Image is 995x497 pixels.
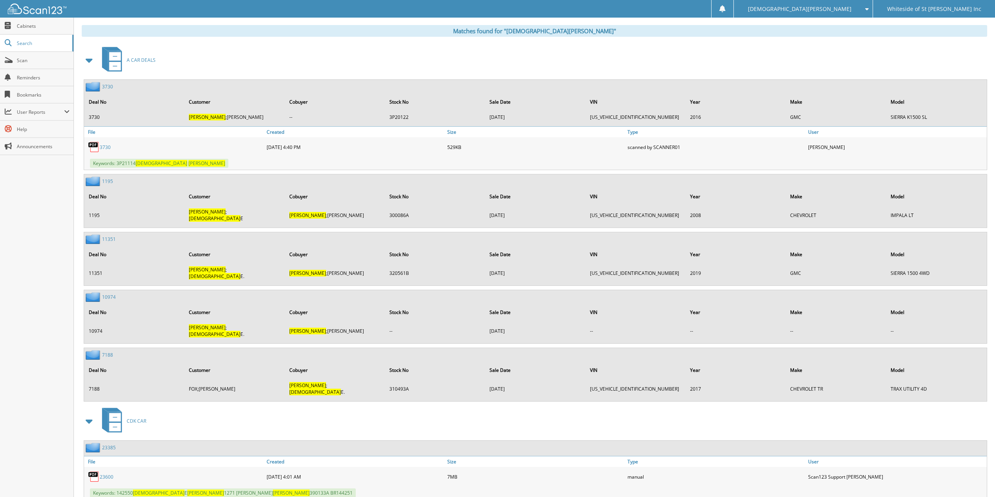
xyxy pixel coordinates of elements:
[285,321,385,341] td: ;[PERSON_NAME]
[85,304,184,320] th: Deal No
[189,331,240,337] span: [DEMOGRAPHIC_DATA]
[748,7,852,11] span: [DEMOGRAPHIC_DATA][PERSON_NAME]
[85,94,184,110] th: Deal No
[586,304,685,320] th: VIN
[887,7,981,11] span: Whiteside of St [PERSON_NAME] Inc
[486,379,585,398] td: [DATE]
[586,94,685,110] th: VIN
[100,144,111,151] a: 3730
[786,205,886,225] td: CHEVROLET
[189,114,226,120] span: [PERSON_NAME]
[17,143,70,150] span: Announcements
[17,57,70,64] span: Scan
[686,246,785,262] th: Year
[626,456,806,467] a: Type
[102,236,116,242] a: 11351
[189,266,226,273] span: [PERSON_NAME]
[285,263,385,283] td: ;[PERSON_NAME]
[786,246,886,262] th: Make
[806,456,987,467] a: User
[686,304,785,320] th: Year
[86,292,102,302] img: folder2.png
[686,188,785,205] th: Year
[265,469,445,484] div: [DATE] 4:01 AM
[686,263,785,283] td: 2019
[185,94,284,110] th: Customer
[289,389,341,395] span: [DEMOGRAPHIC_DATA]
[185,205,284,225] td: ; E
[806,127,987,137] a: User
[586,111,685,124] td: [US_VEHICLE_IDENTIFICATION_NUMBER]
[385,379,485,398] td: 310493A
[17,23,70,29] span: Cabinets
[887,379,986,398] td: TRAX UTILITY 4D
[786,111,886,124] td: GMC
[887,362,986,378] th: Model
[102,444,116,451] a: 23385
[445,139,626,155] div: 529KB
[385,263,485,283] td: 320561B
[887,263,986,283] td: SIERRA 1500 4WD
[385,205,485,225] td: 300086A
[85,246,184,262] th: Deal No
[189,208,226,215] span: [PERSON_NAME]
[100,474,113,480] a: 23600
[686,321,785,341] td: --
[187,490,224,496] span: [PERSON_NAME]
[273,490,310,496] span: [PERSON_NAME]
[86,234,102,244] img: folder2.png
[189,215,240,222] span: [DEMOGRAPHIC_DATA]
[445,456,626,467] a: Size
[285,205,385,225] td: ;[PERSON_NAME]
[586,362,685,378] th: VIN
[86,176,102,186] img: folder2.png
[86,443,102,452] img: folder2.png
[127,57,156,63] span: A CAR DEALS
[887,111,986,124] td: SIERRA K1500 SL
[626,139,806,155] div: scanned by SCANNER01
[385,111,485,124] td: 3P20122
[17,74,70,81] span: Reminders
[84,127,265,137] a: File
[887,188,986,205] th: Model
[265,139,445,155] div: [DATE] 4:40 PM
[102,352,113,358] a: 7188
[887,321,986,341] td: --
[185,379,284,398] td: FOX;[PERSON_NAME]
[586,188,685,205] th: VIN
[806,139,987,155] div: [PERSON_NAME]
[185,304,284,320] th: Customer
[85,188,184,205] th: Deal No
[586,263,685,283] td: [US_VEHICLE_IDENTIFICATION_NUMBER]
[445,469,626,484] div: 7MB
[185,246,284,262] th: Customer
[786,362,886,378] th: Make
[82,25,987,37] div: Matches found for "[DEMOGRAPHIC_DATA][PERSON_NAME]"
[85,111,184,124] td: 3730
[133,490,185,496] span: [DEMOGRAPHIC_DATA]
[686,94,785,110] th: Year
[626,469,806,484] div: manual
[786,188,886,205] th: Make
[385,188,485,205] th: Stock No
[8,4,66,14] img: scan123-logo-white.svg
[17,92,70,98] span: Bookmarks
[486,321,585,341] td: [DATE]
[85,205,184,225] td: 1195
[102,294,116,300] a: 10974
[285,111,385,124] td: --
[385,94,485,110] th: Stock No
[887,94,986,110] th: Model
[486,111,585,124] td: [DATE]
[385,304,485,320] th: Stock No
[806,469,987,484] div: Scan123 Support [PERSON_NAME]
[289,328,326,334] span: [PERSON_NAME]
[97,405,146,436] a: CDK CAR
[85,263,184,283] td: 11351
[185,111,284,124] td: ;[PERSON_NAME]
[285,94,385,110] th: Cobuyer
[17,109,64,115] span: User Reports
[445,127,626,137] a: Size
[17,40,68,47] span: Search
[686,205,785,225] td: 2008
